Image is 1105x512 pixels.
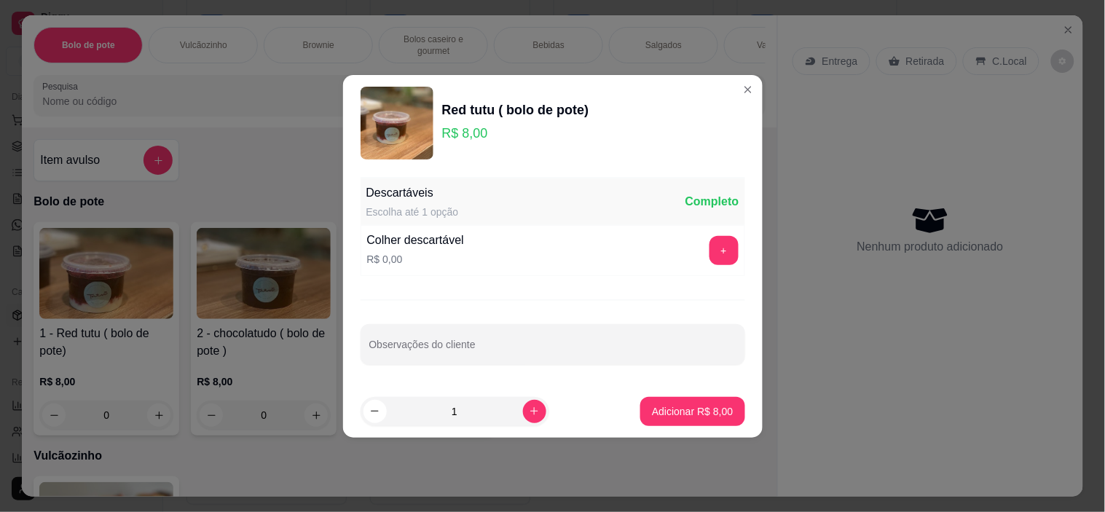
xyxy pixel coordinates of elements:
[361,87,433,159] img: product-image
[363,400,387,423] button: decrease-product-quantity
[367,252,464,267] p: R$ 0,00
[523,400,546,423] button: increase-product-quantity
[685,193,739,210] div: Completo
[442,123,589,143] p: R$ 8,00
[640,397,744,426] button: Adicionar R$ 8,00
[442,100,589,120] div: Red tutu ( bolo de pote)
[652,404,733,419] p: Adicionar R$ 8,00
[736,78,760,101] button: Close
[709,236,739,265] button: add
[367,232,464,249] div: Colher descartável
[369,343,736,358] input: Observações do cliente
[366,205,459,219] div: Escolha até 1 opção
[366,184,459,202] div: Descartáveis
